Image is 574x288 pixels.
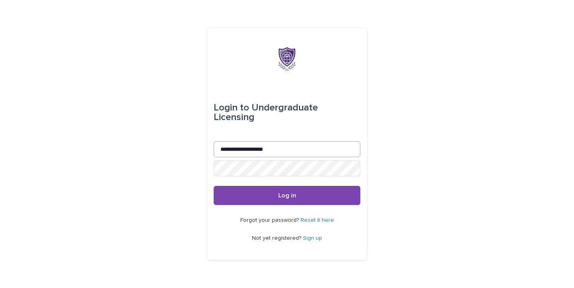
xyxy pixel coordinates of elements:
[214,103,249,112] span: Login to
[214,97,360,128] div: Undergraduate Licensing
[214,186,360,205] button: Log in
[278,47,296,71] img: x6gApCqSSRW4kcS938hP
[301,217,334,223] a: Reset it here
[252,235,303,241] span: Not yet registered?
[303,235,322,241] a: Sign up
[240,217,301,223] span: Forgot your password?
[278,192,296,199] span: Log in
